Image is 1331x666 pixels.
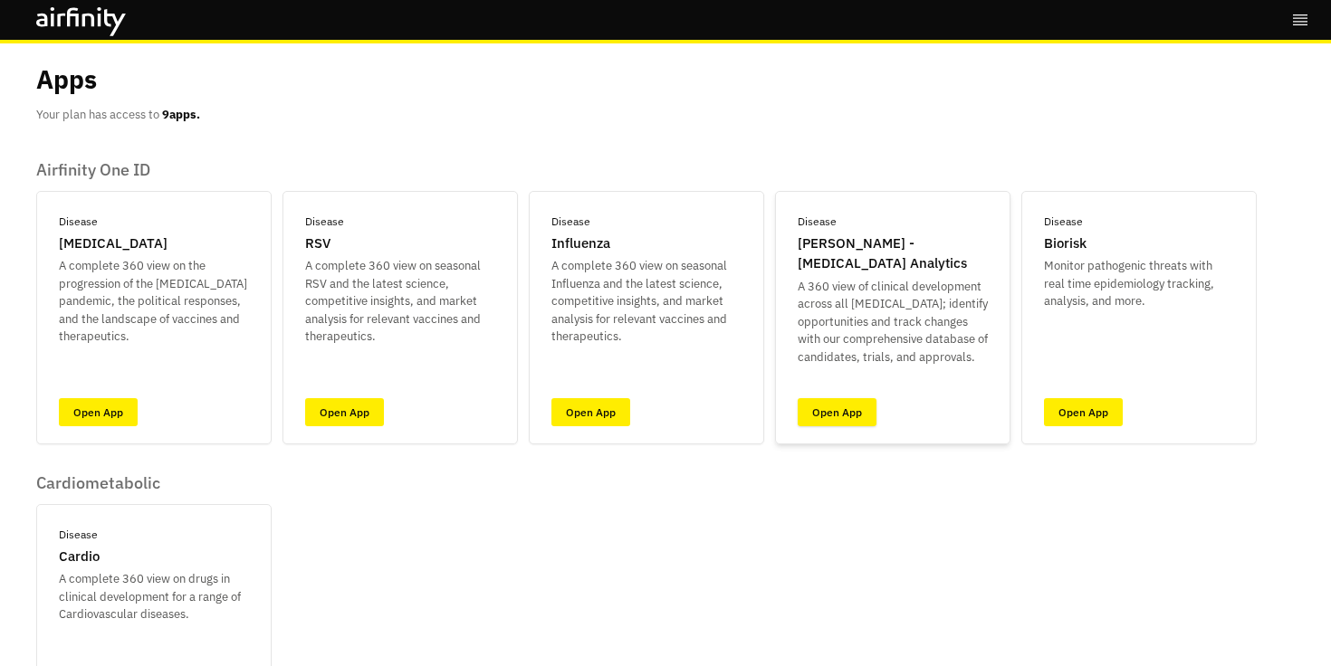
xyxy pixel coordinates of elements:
[59,527,98,543] p: Disease
[36,473,272,493] p: Cardiometabolic
[798,278,988,366] p: A 360 view of clinical development across all [MEDICAL_DATA]; identify opportunities and track ch...
[1044,257,1234,310] p: Monitor pathogenic threats with real time epidemiology tracking, analysis, and more.
[59,214,98,230] p: Disease
[59,570,249,623] p: A complete 360 view on drugs in clinical development for a range of Cardiovascular diseases.
[162,107,200,122] b: 9 apps.
[551,257,742,346] p: A complete 360 view on seasonal Influenza and the latest science, competitive insights, and marke...
[59,547,100,567] p: Cardio
[305,214,344,230] p: Disease
[1044,398,1123,426] a: Open App
[551,233,610,254] p: Influenza
[36,61,97,99] p: Apps
[36,106,200,124] p: Your plan has access to
[551,398,630,426] a: Open App
[1044,214,1083,230] p: Disease
[59,233,168,254] p: [MEDICAL_DATA]
[59,257,249,346] p: A complete 360 view on the progression of the [MEDICAL_DATA] pandemic, the political responses, a...
[1044,233,1087,254] p: Biorisk
[36,160,1257,180] p: Airfinity One ID
[305,233,330,254] p: RSV
[305,257,495,346] p: A complete 360 view on seasonal RSV and the latest science, competitive insights, and market anal...
[798,233,988,274] p: [PERSON_NAME] - [MEDICAL_DATA] Analytics
[798,214,837,230] p: Disease
[305,398,384,426] a: Open App
[59,398,138,426] a: Open App
[551,214,590,230] p: Disease
[798,398,876,426] a: Open App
